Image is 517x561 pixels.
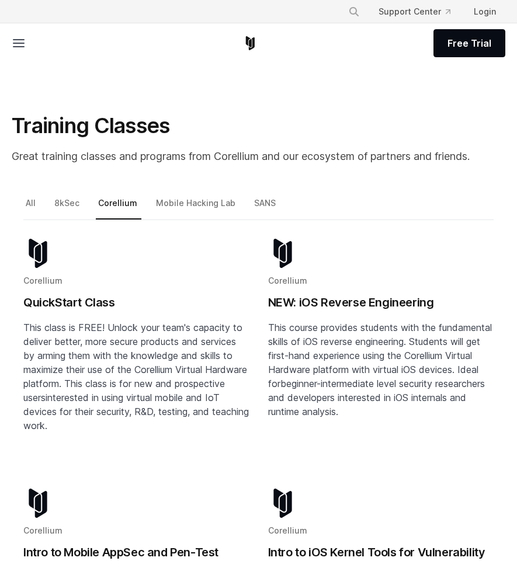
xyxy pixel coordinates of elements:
[343,1,365,22] button: Search
[268,294,494,311] h2: NEW: iOS Reverse Engineering
[243,36,258,50] a: Corellium Home
[268,489,297,518] img: corellium-logo-icon-dark
[23,276,63,285] span: Corellium
[268,239,494,470] a: Blog post summary: NEW: iOS Reverse Engineering
[52,196,84,220] a: 8kSec
[268,239,297,268] img: corellium-logo-icon-dark
[447,36,491,50] span: Free Trial
[154,196,240,220] a: Mobile Hacking Lab
[369,1,460,22] a: Support Center
[464,1,505,22] a: Login
[12,148,505,164] p: Great training classes and programs from Corellium and our ecosystem of partners and friends.
[433,29,505,57] a: Free Trial
[96,196,141,220] a: Corellium
[23,489,53,518] img: corellium-logo-icon-dark
[23,392,249,431] span: interested in using virtual mobile and IoT devices for their security, R&D, testing, and teaching...
[268,378,485,417] span: beginner-intermediate level security researchers and developers interested in iOS internals and r...
[23,322,247,403] span: This class is FREE! Unlock your team's capacity to deliver better, more secure products and servi...
[23,525,63,535] span: Corellium
[12,113,505,139] h1: Training Classes
[23,196,40,220] a: All
[268,276,307,285] span: Corellium
[268,525,307,535] span: Corellium
[339,1,505,22] div: Navigation Menu
[252,196,280,220] a: SANS
[268,320,494,419] p: This course provides students with the fundamental skills of iOS reverse engineering. Students wi...
[23,239,249,470] a: Blog post summary: QuickStart Class
[23,239,53,268] img: corellium-logo-icon-dark
[23,294,249,311] h2: QuickStart Class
